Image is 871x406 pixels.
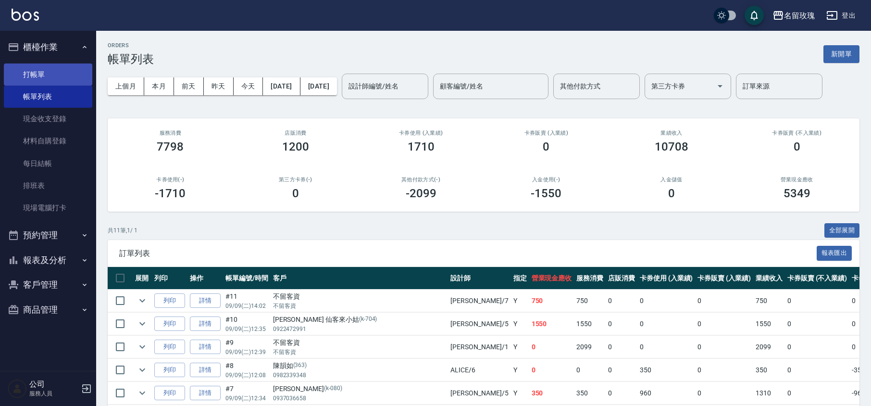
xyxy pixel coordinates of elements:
[273,338,446,348] div: 不留客資
[784,187,810,200] h3: 5349
[511,290,529,312] td: Y
[273,302,446,310] p: 不留客資
[282,140,309,153] h3: 1200
[695,336,753,358] td: 0
[293,361,307,371] p: (363)
[223,382,271,405] td: #7
[637,313,696,335] td: 0
[135,317,149,331] button: expand row
[695,290,753,312] td: 0
[574,382,606,405] td: 350
[448,359,510,381] td: ALICE /6
[370,177,472,183] h2: 其他付款方式(-)
[606,336,637,358] td: 0
[204,77,234,95] button: 昨天
[511,359,529,381] td: Y
[225,394,268,403] p: 09/09 (二) 12:34
[154,386,185,401] button: 列印
[119,130,222,136] h3: 服務消費
[4,130,92,152] a: 材料自購登錄
[12,9,39,21] img: Logo
[621,177,723,183] h2: 入金儲值
[637,382,696,405] td: 960
[4,86,92,108] a: 帳單列表
[712,78,728,94] button: Open
[746,130,848,136] h2: 卡券販賣 (不入業績)
[606,313,637,335] td: 0
[574,267,606,290] th: 服務消費
[273,394,446,403] p: 0937036658
[273,384,446,394] div: [PERSON_NAME]
[637,267,696,290] th: 卡券使用 (入業績)
[785,267,849,290] th: 卡券販賣 (不入業績)
[4,63,92,86] a: 打帳單
[225,371,268,380] p: 09/09 (二) 12:08
[824,223,860,238] button: 全部展開
[273,292,446,302] div: 不留客資
[154,340,185,355] button: 列印
[606,382,637,405] td: 0
[225,348,268,356] p: 09/09 (二) 12:39
[529,382,574,405] td: 350
[745,6,764,25] button: save
[606,267,637,290] th: 店販消費
[273,325,446,333] p: 0922472991
[4,175,92,197] a: 排班表
[531,187,561,200] h3: -1550
[785,336,849,358] td: 0
[529,267,574,290] th: 營業現金應收
[359,315,377,325] p: (k-704)
[108,52,154,66] h3: 帳單列表
[154,317,185,331] button: 列印
[785,359,849,381] td: 0
[448,267,510,290] th: 設計師
[4,35,92,60] button: 櫃檯作業
[273,348,446,356] p: 不留客資
[406,187,436,200] h3: -2099
[753,267,785,290] th: 業績收入
[785,382,849,405] td: 0
[273,315,446,325] div: [PERSON_NAME] 仙客來小姑
[108,226,137,235] p: 共 11 筆, 1 / 1
[823,45,859,63] button: 新開單
[190,293,221,308] a: 詳情
[190,386,221,401] a: 詳情
[119,249,817,258] span: 訂單列表
[223,313,271,335] td: #10
[621,130,723,136] h2: 業績收入
[817,248,852,257] a: 報表匯出
[511,336,529,358] td: Y
[155,187,186,200] h3: -1710
[190,317,221,331] a: 詳情
[223,290,271,312] td: #11
[370,130,472,136] h2: 卡券使用 (入業績)
[822,7,859,25] button: 登出
[529,336,574,358] td: 0
[273,361,446,371] div: 陳韻如
[234,77,263,95] button: 今天
[753,359,785,381] td: 350
[753,382,785,405] td: 1310
[785,290,849,312] td: 0
[574,359,606,381] td: 0
[574,290,606,312] td: 750
[4,297,92,322] button: 商品管理
[606,290,637,312] td: 0
[794,140,800,153] h3: 0
[4,152,92,175] a: 每日結帳
[746,177,848,183] h2: 營業現金應收
[511,382,529,405] td: Y
[324,384,342,394] p: (k-080)
[529,359,574,381] td: 0
[4,272,92,297] button: 客戶管理
[225,302,268,310] p: 09/09 (二) 14:02
[448,336,510,358] td: [PERSON_NAME] /1
[753,336,785,358] td: 2099
[695,267,753,290] th: 卡券販賣 (入業績)
[292,187,299,200] h3: 0
[135,340,149,354] button: expand row
[637,359,696,381] td: 350
[271,267,448,290] th: 客戶
[543,140,549,153] h3: 0
[135,386,149,400] button: expand row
